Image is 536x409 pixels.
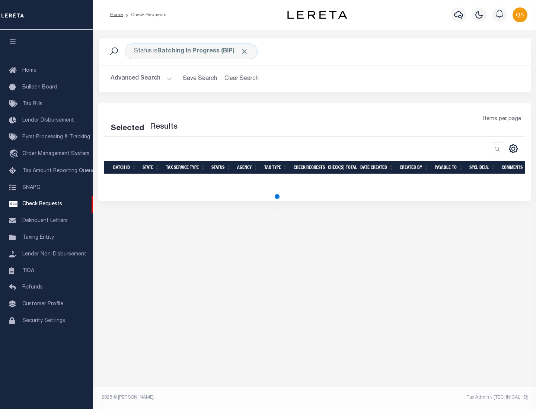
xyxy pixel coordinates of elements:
[208,161,234,174] th: Status
[466,161,499,174] th: Spcl Delv.
[499,161,532,174] th: Comments
[291,161,325,174] th: Check Requests
[22,235,54,240] span: Taxing Entity
[22,102,42,107] span: Tax Bills
[320,394,528,401] div: Tax Admin v.[TECHNICAL_ID]
[110,161,140,174] th: Batch Id
[163,161,208,174] th: Tax Service Type
[22,185,41,190] span: SNAPQ
[357,161,397,174] th: Date Created
[22,168,95,174] span: Tax Amount Reporting Queue
[22,118,74,123] span: Lender Disbursement
[22,268,34,273] span: TIQA
[22,252,86,257] span: Lender Non-Disbursement
[22,85,57,90] span: Bulletin Board
[178,71,221,86] button: Save Search
[111,71,172,86] button: Advanced Search
[110,13,123,17] a: Home
[483,115,521,123] span: Items per page
[125,44,258,59] div: Click to Edit
[111,123,144,135] div: Selected
[261,161,291,174] th: Tax Type
[123,12,166,18] li: Check Requests
[140,161,163,174] th: State
[22,218,68,223] span: Delinquent Letters
[22,302,63,307] span: Customer Profile
[9,149,21,159] i: travel_explore
[513,7,527,22] img: svg+xml;base64,PHN2ZyB4bWxucz0iaHR0cDovL3d3dy53My5vcmcvMjAwMC9zdmciIHBvaW50ZXItZXZlbnRzPSJub25lIi...
[325,161,357,174] th: Check(s) Total
[432,161,466,174] th: Payable To
[287,11,347,19] img: logo-dark.svg
[22,202,62,207] span: Check Requests
[22,151,89,157] span: Order Management System
[397,161,432,174] th: Created By
[240,48,248,55] span: Click to Remove
[96,394,315,401] div: 2025 © [PERSON_NAME].
[22,285,43,290] span: Refunds
[234,161,261,174] th: Agency
[22,318,65,323] span: Security Settings
[157,48,248,54] b: Batching In Progress (BIP)
[22,68,36,73] span: Home
[221,71,262,86] button: Clear Search
[22,135,90,140] span: Pymt Processing & Tracking
[150,121,178,133] label: Results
